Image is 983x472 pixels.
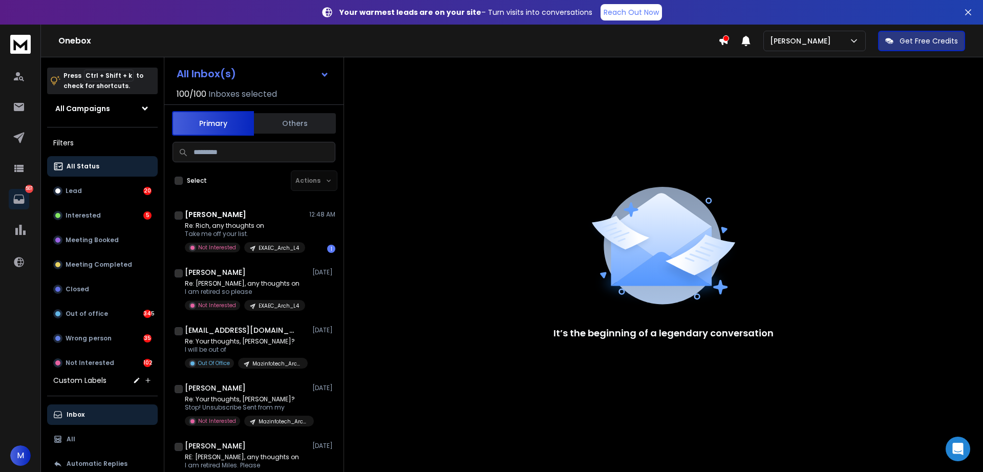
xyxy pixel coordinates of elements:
[259,418,308,425] p: Mazinfotech_Arch_L9
[312,326,335,334] p: [DATE]
[25,185,33,193] p: 507
[143,310,152,318] div: 345
[67,162,99,170] p: All Status
[66,285,89,293] p: Closed
[254,112,336,135] button: Others
[312,268,335,276] p: [DATE]
[185,288,305,296] p: I am retired so please
[312,384,335,392] p: [DATE]
[47,205,158,226] button: Interested5
[10,445,31,466] button: M
[185,461,305,469] p: I am retired Miles. Please
[143,334,152,342] div: 35
[84,70,134,81] span: Ctrl + Shift + k
[143,359,152,367] div: 102
[172,111,254,136] button: Primary
[66,211,101,220] p: Interested
[47,230,158,250] button: Meeting Booked
[47,304,158,324] button: Out of office345
[198,302,236,309] p: Not Interested
[185,403,308,412] p: Stop! Unsubscribe Sent from my
[252,360,302,368] p: Mazinfotech_Arch_L9
[143,211,152,220] div: 5
[47,136,158,150] h3: Filters
[604,7,659,17] p: Reach Out Now
[185,383,246,393] h1: [PERSON_NAME]
[185,453,305,461] p: RE: [PERSON_NAME], any thoughts on
[878,31,965,51] button: Get Free Credits
[143,187,152,195] div: 20
[47,279,158,299] button: Closed
[185,441,246,451] h1: [PERSON_NAME]
[67,435,75,443] p: All
[327,245,335,253] div: 1
[66,310,108,318] p: Out of office
[66,261,132,269] p: Meeting Completed
[339,7,481,17] strong: Your warmest leads are on your site
[67,460,127,468] p: Automatic Replies
[9,189,29,209] a: 507
[185,222,305,230] p: Re: Rich, any thoughts on
[168,63,337,84] button: All Inbox(s)
[770,36,835,46] p: [PERSON_NAME]
[55,103,110,114] h1: All Campaigns
[185,209,246,220] h1: [PERSON_NAME]
[185,280,305,288] p: Re: [PERSON_NAME], any thoughts on
[47,328,158,349] button: Wrong person35
[66,359,114,367] p: Not Interested
[67,411,84,419] p: Inbox
[66,236,119,244] p: Meeting Booked
[185,337,308,346] p: Re: Your thoughts, [PERSON_NAME]?
[601,4,662,20] a: Reach Out Now
[66,187,82,195] p: Lead
[66,334,112,342] p: Wrong person
[185,346,308,354] p: I will be out of
[900,36,958,46] p: Get Free Credits
[198,417,236,425] p: Not Interested
[177,88,206,100] span: 100 / 100
[185,395,308,403] p: Re: Your thoughts, [PERSON_NAME]?
[309,210,335,219] p: 12:48 AM
[10,35,31,54] img: logo
[553,326,774,340] p: It’s the beginning of a legendary conversation
[259,302,299,310] p: EXAEC_Arch_L4
[259,244,299,252] p: EXAEC_Arch_L4
[312,442,335,450] p: [DATE]
[177,69,236,79] h1: All Inbox(s)
[47,429,158,449] button: All
[946,437,970,461] div: Open Intercom Messenger
[187,177,207,185] label: Select
[47,353,158,373] button: Not Interested102
[339,7,592,17] p: – Turn visits into conversations
[47,98,158,119] button: All Campaigns
[208,88,277,100] h3: Inboxes selected
[198,359,230,367] p: Out Of Office
[47,254,158,275] button: Meeting Completed
[185,325,297,335] h1: [EMAIL_ADDRESS][DOMAIN_NAME]
[53,375,106,385] h3: Custom Labels
[198,244,236,251] p: Not Interested
[47,404,158,425] button: Inbox
[47,181,158,201] button: Lead20
[185,230,305,238] p: Take me off your list.
[58,35,718,47] h1: Onebox
[63,71,143,91] p: Press to check for shortcuts.
[47,156,158,177] button: All Status
[185,267,246,277] h1: [PERSON_NAME]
